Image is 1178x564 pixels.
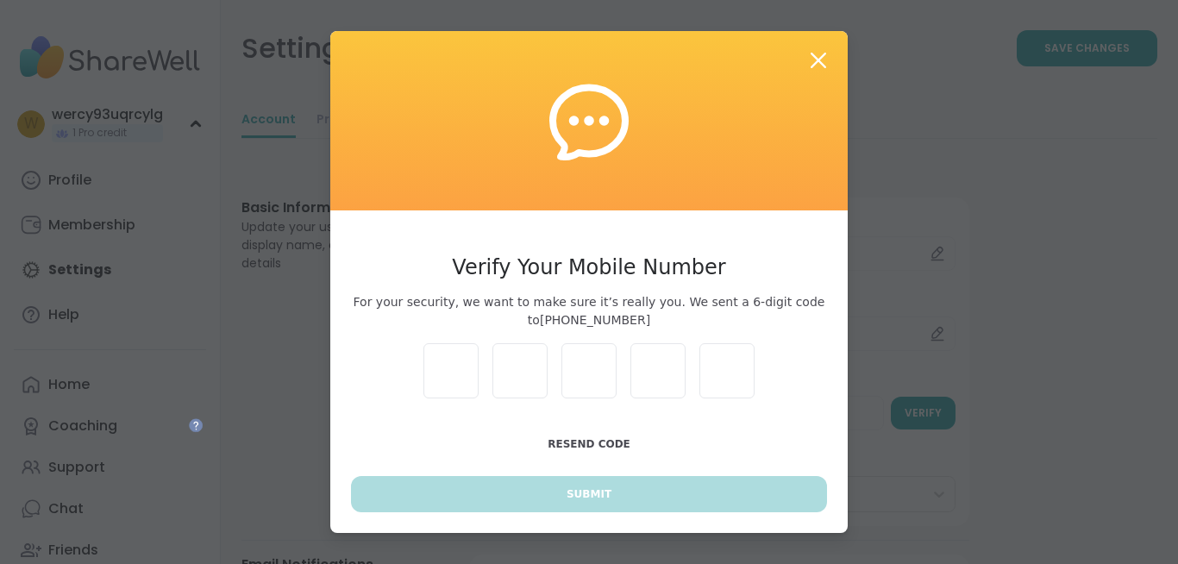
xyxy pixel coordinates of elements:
button: Submit [351,476,827,512]
span: For your security, we want to make sure it’s really you. We sent a 6-digit code to [PHONE_NUMBER] [351,293,827,329]
iframe: Spotlight [189,418,203,432]
button: Resend Code [351,426,827,462]
h3: Verify Your Mobile Number [351,252,827,283]
span: Resend Code [548,438,630,450]
span: Submit [567,486,611,502]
